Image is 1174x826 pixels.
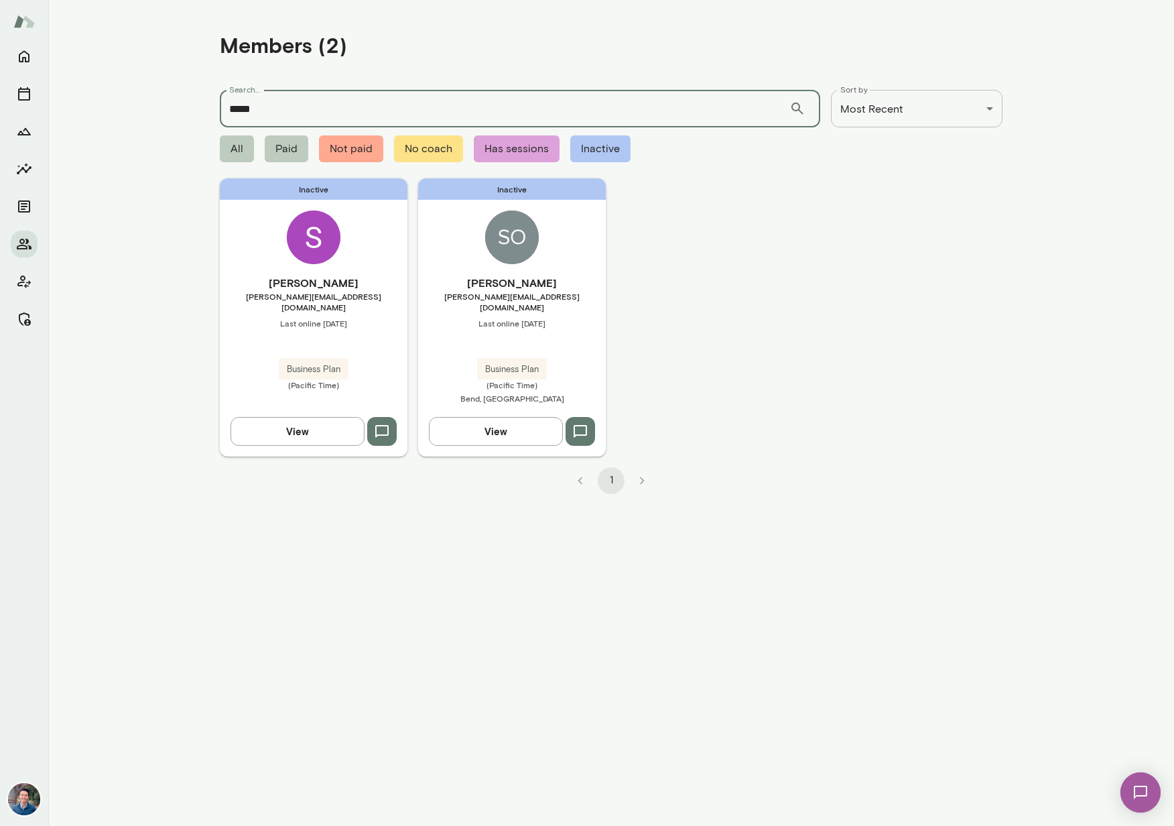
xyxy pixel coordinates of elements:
nav: pagination navigation [565,467,657,494]
span: Last online [DATE] [418,318,606,329]
span: Inactive [220,178,407,200]
label: Search... [229,84,260,95]
button: View [231,417,365,445]
span: No coach [394,135,463,162]
span: (Pacific Time) [418,379,606,390]
span: Has sessions [474,135,560,162]
span: Paid [265,135,308,162]
span: Inactive [570,135,631,162]
h6: [PERSON_NAME] [418,275,606,291]
img: Sonya Hutchinson [485,211,539,264]
button: Documents [11,193,38,220]
span: Business Plan [279,363,348,376]
span: Bend, [GEOGRAPHIC_DATA] [460,394,564,403]
button: Sessions [11,80,38,107]
div: pagination [220,457,1002,494]
img: Mento [13,9,35,34]
span: Business Plan [477,363,547,376]
span: All [220,135,254,162]
button: Insights [11,156,38,182]
span: Inactive [418,178,606,200]
img: sonya petroff [287,211,340,264]
button: page 1 [598,467,625,494]
h4: Members (2) [220,32,347,58]
label: Sort by [840,84,868,95]
button: Client app [11,268,38,295]
button: Growth Plan [11,118,38,145]
span: Last online [DATE] [220,318,407,329]
button: View [429,417,563,445]
button: Manage [11,306,38,333]
div: Most Recent [831,90,1002,127]
span: [PERSON_NAME][EMAIL_ADDRESS][DOMAIN_NAME] [220,291,407,312]
button: Home [11,43,38,70]
span: [PERSON_NAME][EMAIL_ADDRESS][DOMAIN_NAME] [418,291,606,312]
img: Alex Yu [8,783,40,815]
span: (Pacific Time) [220,379,407,390]
h6: [PERSON_NAME] [220,275,407,291]
button: Members [11,231,38,257]
span: Not paid [319,135,383,162]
